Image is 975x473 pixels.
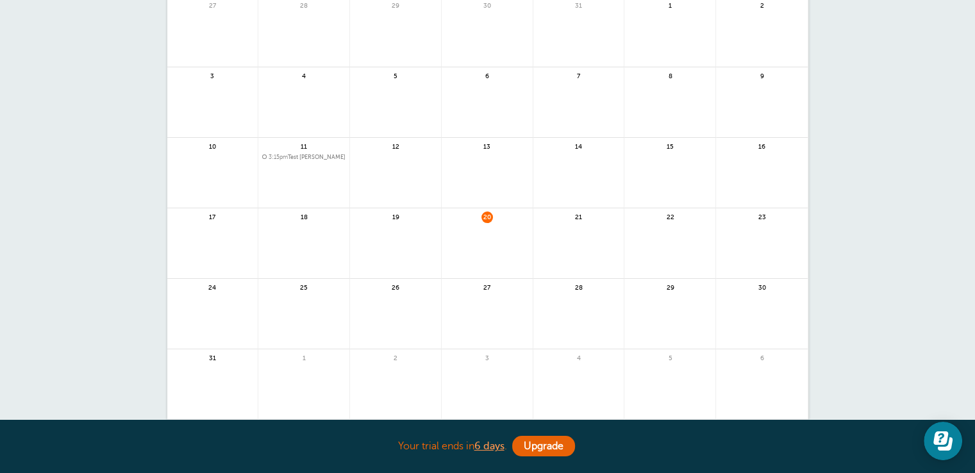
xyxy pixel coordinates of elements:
[664,212,676,221] span: 22
[390,353,401,362] span: 2
[298,141,310,151] span: 11
[573,71,585,80] span: 7
[298,353,310,362] span: 1
[664,71,676,80] span: 8
[206,353,218,362] span: 31
[390,282,401,292] span: 26
[474,440,504,452] a: 6 days
[756,353,768,362] span: 6
[573,212,585,221] span: 21
[756,212,768,221] span: 23
[573,141,585,151] span: 14
[298,212,310,221] span: 18
[269,154,288,160] span: 3:15pm
[390,71,401,80] span: 5
[206,212,218,221] span: 17
[481,141,493,151] span: 13
[167,433,808,460] div: Your trial ends in .
[206,282,218,292] span: 24
[481,282,493,292] span: 27
[573,353,585,362] span: 4
[664,353,676,362] span: 5
[573,282,585,292] span: 28
[756,141,768,151] span: 16
[206,71,218,80] span: 3
[512,436,575,456] a: Upgrade
[206,141,218,151] span: 10
[481,71,493,80] span: 6
[390,212,401,221] span: 19
[756,71,768,80] span: 9
[481,212,493,221] span: 20
[298,71,310,80] span: 4
[390,141,401,151] span: 12
[262,154,346,161] span: Test Alexis
[664,282,676,292] span: 29
[298,282,310,292] span: 25
[481,353,493,362] span: 3
[924,422,962,460] iframe: Resource center
[262,154,346,161] a: 3:15pmTest [PERSON_NAME]
[756,282,768,292] span: 30
[664,141,676,151] span: 15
